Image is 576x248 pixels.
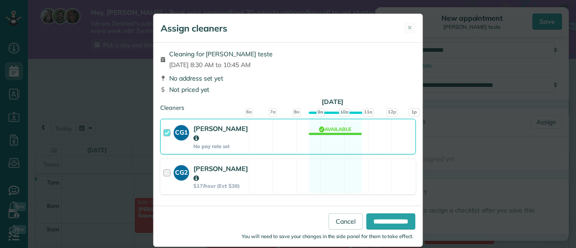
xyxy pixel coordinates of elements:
[161,22,227,35] h5: Assign cleaners
[160,104,416,106] div: Cleaners
[328,213,363,230] a: Cancel
[193,183,248,189] strong: $17/hour (Est: $38)
[174,125,189,137] strong: CG1
[160,74,416,83] div: No address set yet
[242,233,414,239] small: You will need to save your changes in the side panel for them to take effect.
[160,85,416,94] div: Not priced yet
[193,143,248,149] strong: No pay rate set
[193,164,248,182] strong: [PERSON_NAME]
[169,60,273,69] span: [DATE] 8:30 AM to 10:45 AM
[174,165,189,177] strong: CG2
[193,124,248,142] strong: [PERSON_NAME]
[169,50,273,59] span: Cleaning for [PERSON_NAME] teste
[407,23,412,32] span: ✕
